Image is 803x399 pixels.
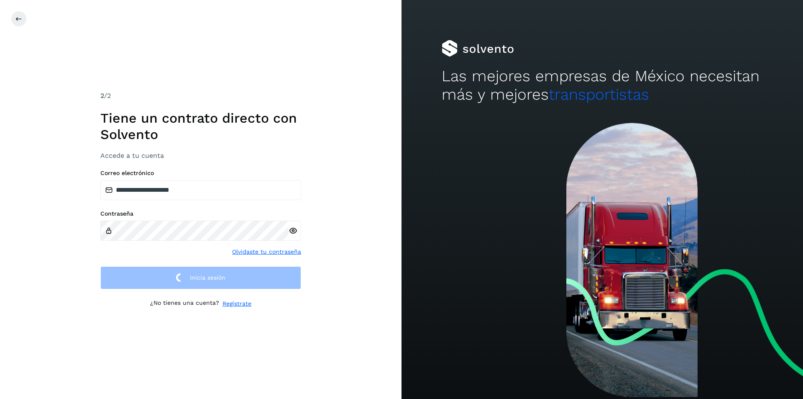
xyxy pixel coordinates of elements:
span: Inicia sesión [190,275,225,281]
span: 2 [100,92,104,100]
a: Olvidaste tu contraseña [232,247,301,256]
label: Correo electrónico [100,170,301,177]
p: ¿No tienes una cuenta? [150,299,219,308]
a: Regístrate [222,299,251,308]
h1: Tiene un contrato directo con Solvento [100,110,301,142]
button: Inicia sesión [100,266,301,289]
h2: Las mejores empresas de México necesitan más y mejores [442,67,763,104]
label: Contraseña [100,210,301,217]
span: transportistas [549,85,649,103]
div: /2 [100,91,301,101]
h3: Accede a tu cuenta [100,152,301,160]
